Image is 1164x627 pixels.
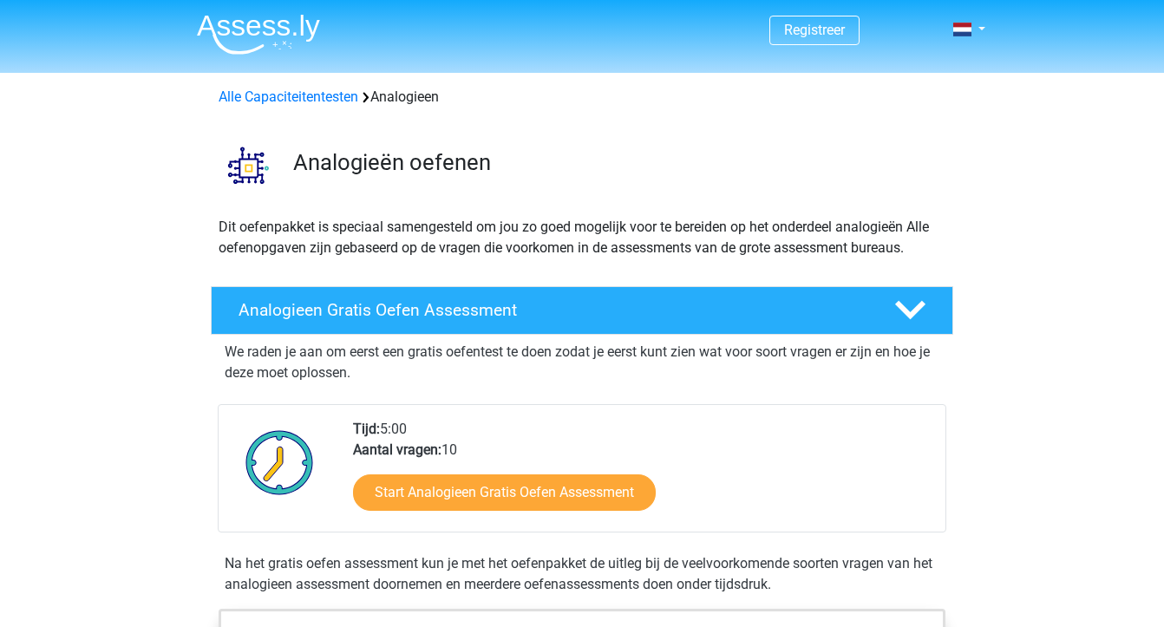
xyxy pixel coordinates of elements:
[212,128,285,202] img: analogieen
[353,421,380,437] b: Tijd:
[225,342,939,383] p: We raden je aan om eerst een gratis oefentest te doen zodat je eerst kunt zien wat voor soort vra...
[219,88,358,105] a: Alle Capaciteitentesten
[353,474,656,511] a: Start Analogieen Gratis Oefen Assessment
[219,217,945,258] p: Dit oefenpakket is speciaal samengesteld om jou zo goed mogelijk voor te bereiden op het onderdee...
[239,300,866,320] h4: Analogieen Gratis Oefen Assessment
[784,22,845,38] a: Registreer
[218,553,946,595] div: Na het gratis oefen assessment kun je met het oefenpakket de uitleg bij de veelvoorkomende soorte...
[236,419,324,506] img: Klok
[293,149,939,176] h3: Analogieën oefenen
[340,419,945,532] div: 5:00 10
[212,87,952,108] div: Analogieen
[197,14,320,55] img: Assessly
[353,441,441,458] b: Aantal vragen:
[204,286,960,335] a: Analogieen Gratis Oefen Assessment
